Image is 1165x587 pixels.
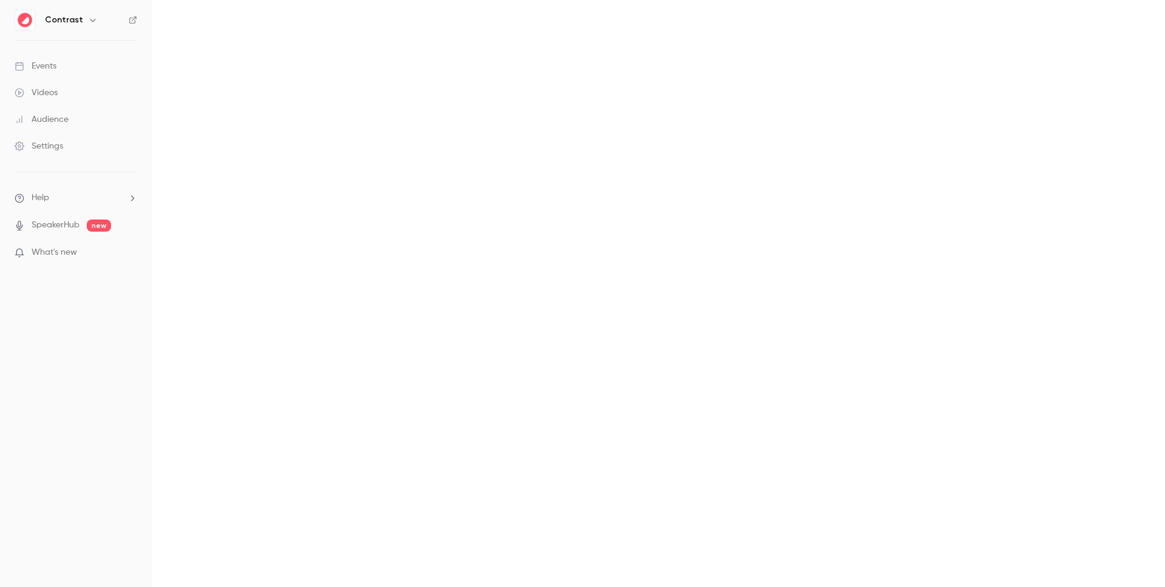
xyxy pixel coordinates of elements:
[15,192,137,204] li: help-dropdown-opener
[32,246,77,259] span: What's new
[15,87,58,99] div: Videos
[15,140,63,152] div: Settings
[45,14,83,26] h6: Contrast
[15,60,56,72] div: Events
[87,220,111,232] span: new
[32,219,79,232] a: SpeakerHub
[15,10,35,30] img: Contrast
[15,113,69,126] div: Audience
[32,192,49,204] span: Help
